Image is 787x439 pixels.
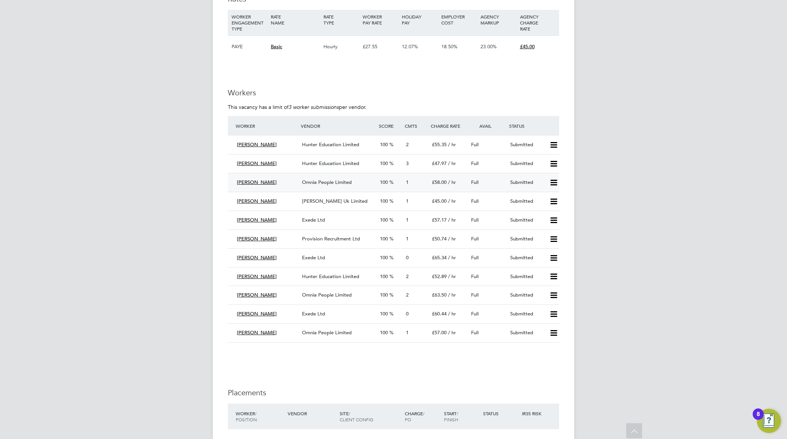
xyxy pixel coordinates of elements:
[448,198,456,204] span: / hr
[479,10,518,29] div: AGENCY MARKUP
[507,214,546,226] div: Submitted
[302,141,359,148] span: Hunter Education Limited
[380,236,388,242] span: 100
[288,104,339,110] em: 3 worker submissions
[380,311,388,317] span: 100
[228,104,559,110] p: This vacancy has a limit of per vendor.
[471,217,479,223] span: Full
[471,160,479,167] span: Full
[271,43,282,50] span: Basic
[448,292,456,298] span: / hr
[448,179,456,185] span: / hr
[237,273,277,280] span: [PERSON_NAME]
[429,119,468,133] div: Charge Rate
[406,198,409,204] span: 1
[432,217,447,223] span: £57.17
[406,236,409,242] span: 1
[361,36,400,58] div: £27.55
[237,254,277,261] span: [PERSON_NAME]
[432,236,447,242] span: £50.74
[507,327,546,339] div: Submitted
[302,217,325,223] span: Exede Ltd
[228,388,559,398] h3: Placements
[406,179,409,185] span: 1
[406,311,409,317] span: 0
[448,160,456,167] span: / hr
[286,407,338,420] div: Vendor
[507,195,546,208] div: Submitted
[518,10,557,35] div: AGENCY CHARGE RATE
[380,273,388,280] span: 100
[380,329,388,336] span: 100
[361,10,400,29] div: WORKER PAY RATE
[406,273,409,280] span: 2
[402,43,418,50] span: 12.07%
[481,407,520,420] div: Status
[403,407,442,426] div: Charge
[338,407,403,426] div: Site
[236,410,257,422] span: / Position
[302,311,325,317] span: Exede Ltd
[448,141,456,148] span: / hr
[237,217,277,223] span: [PERSON_NAME]
[432,292,447,298] span: £63.50
[448,236,456,242] span: / hr
[237,198,277,204] span: [PERSON_NAME]
[302,160,359,167] span: Hunter Education Limited
[377,119,403,133] div: Score
[322,10,361,29] div: RATE TYPE
[448,329,456,336] span: / hr
[448,311,456,317] span: / hr
[432,329,447,336] span: £57.00
[432,179,447,185] span: £58.00
[237,292,277,298] span: [PERSON_NAME]
[406,141,409,148] span: 2
[340,410,373,422] span: / Client Config
[507,139,546,151] div: Submitted
[432,254,447,261] span: £65.34
[406,160,409,167] span: 3
[406,292,409,298] span: 2
[432,311,447,317] span: £60.44
[432,141,447,148] span: £55.35
[756,414,760,424] div: 8
[471,311,479,317] span: Full
[471,273,479,280] span: Full
[302,198,368,204] span: [PERSON_NAME] Uk Limited
[444,410,458,422] span: / Finish
[237,236,277,242] span: [PERSON_NAME]
[441,43,458,50] span: 18.50%
[406,329,409,336] span: 1
[507,119,559,133] div: Status
[302,179,352,185] span: Omnia People Limited
[480,43,497,50] span: 23.00%
[520,407,546,420] div: IR35 Risk
[380,292,388,298] span: 100
[400,10,439,29] div: HOLIDAY PAY
[471,254,479,261] span: Full
[322,36,361,58] div: Hourly
[507,308,546,320] div: Submitted
[380,141,388,148] span: 100
[380,160,388,167] span: 100
[406,254,409,261] span: 0
[237,160,277,167] span: [PERSON_NAME]
[432,273,447,280] span: £52.89
[432,198,447,204] span: £45.00
[302,273,359,280] span: Hunter Education Limited
[237,179,277,185] span: [PERSON_NAME]
[406,217,409,223] span: 1
[507,252,546,264] div: Submitted
[237,141,277,148] span: [PERSON_NAME]
[471,292,479,298] span: Full
[507,176,546,189] div: Submitted
[507,158,546,170] div: Submitted
[471,236,479,242] span: Full
[468,119,507,133] div: Avail
[432,160,447,167] span: £47.97
[439,10,479,29] div: EMPLOYER COST
[380,217,388,223] span: 100
[471,198,479,204] span: Full
[237,311,277,317] span: [PERSON_NAME]
[380,179,388,185] span: 100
